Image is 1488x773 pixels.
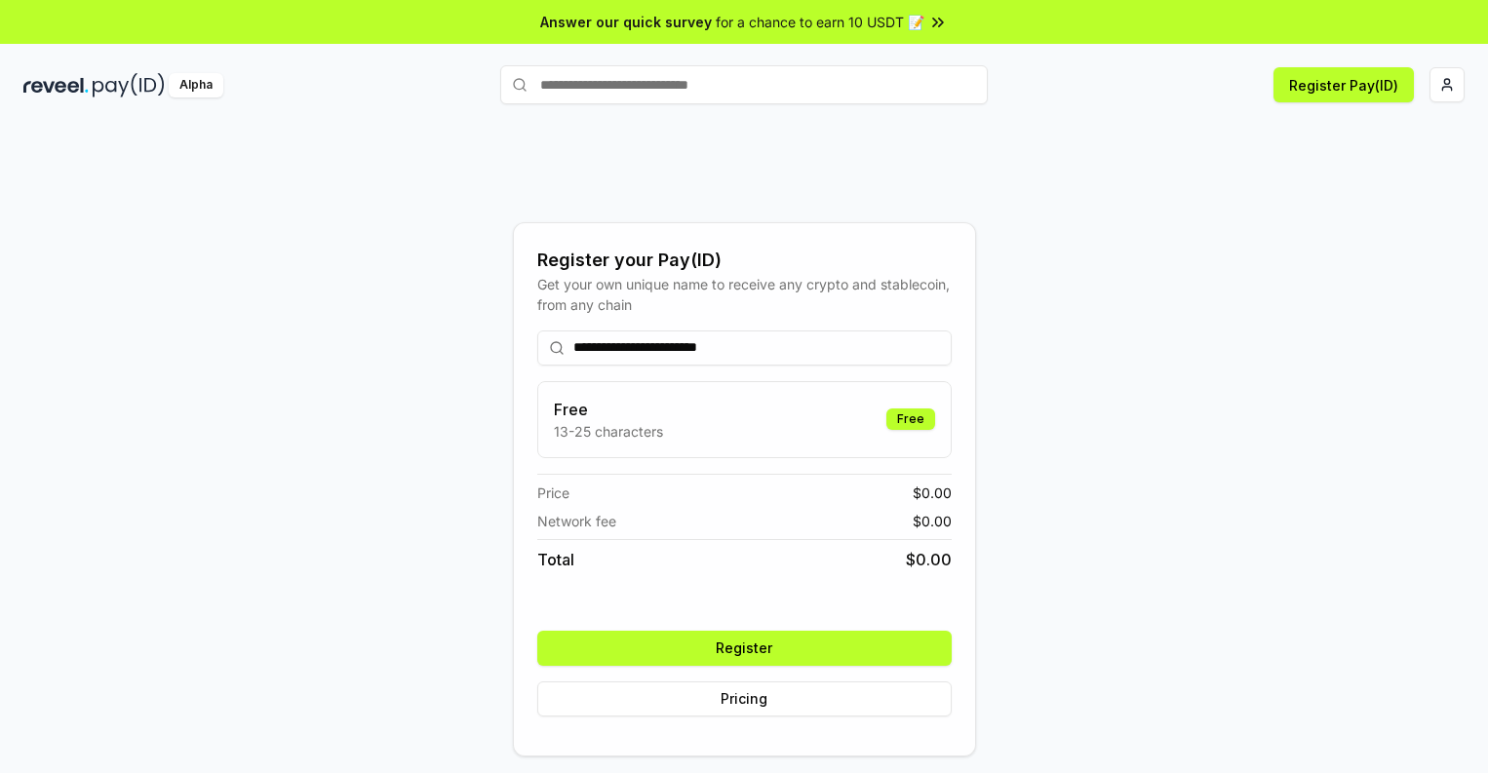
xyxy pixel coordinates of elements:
[554,421,663,442] p: 13-25 characters
[554,398,663,421] h3: Free
[537,511,616,531] span: Network fee
[23,73,89,97] img: reveel_dark
[537,247,952,274] div: Register your Pay(ID)
[537,631,952,666] button: Register
[540,12,712,32] span: Answer our quick survey
[913,511,952,531] span: $ 0.00
[537,681,952,716] button: Pricing
[169,73,223,97] div: Alpha
[886,408,935,430] div: Free
[906,548,952,571] span: $ 0.00
[537,274,952,315] div: Get your own unique name to receive any crypto and stablecoin, from any chain
[1273,67,1414,102] button: Register Pay(ID)
[93,73,165,97] img: pay_id
[913,483,952,503] span: $ 0.00
[716,12,924,32] span: for a chance to earn 10 USDT 📝
[537,483,569,503] span: Price
[537,548,574,571] span: Total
